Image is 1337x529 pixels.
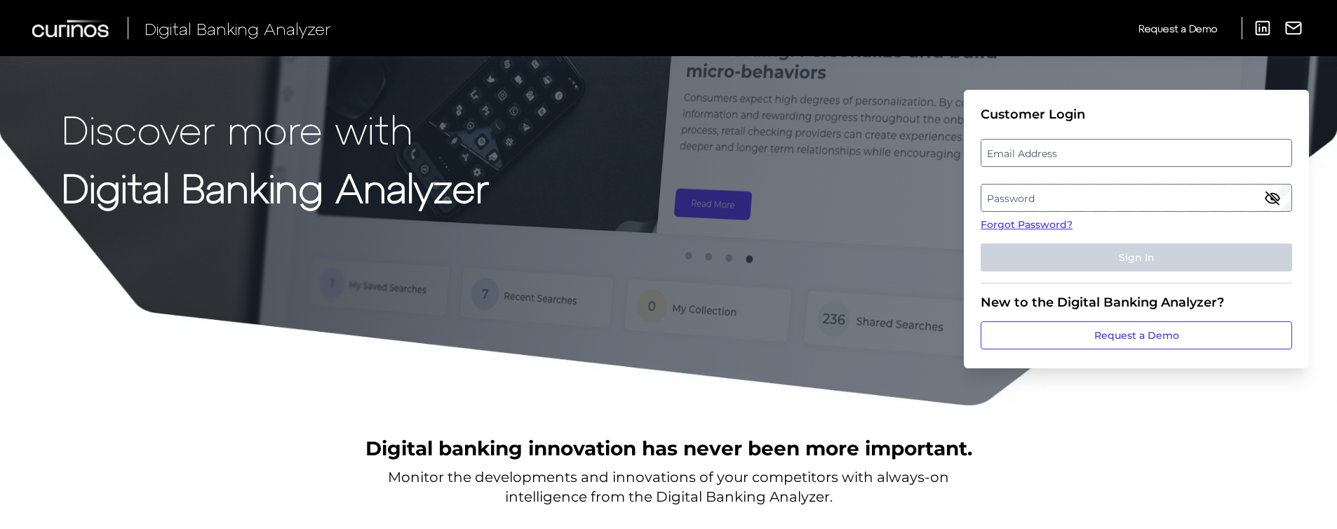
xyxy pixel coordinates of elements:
[388,467,949,507] p: Monitor the developments and innovations of your competitors with always-on intelligence from the...
[62,163,489,210] strong: Digital Banking Analyzer
[981,140,1291,166] label: Email Address
[62,107,489,151] p: Discover more with
[981,243,1292,272] button: Sign In
[981,321,1292,349] a: Request a Demo
[32,20,111,37] img: Curinos
[365,435,972,462] h2: Digital banking innovation has never been more important.
[981,185,1291,210] label: Password
[981,107,1292,122] div: Customer Login
[145,18,331,39] span: Digital Banking Analyzer
[1138,17,1217,40] a: Request a Demo
[1138,22,1217,34] span: Request a Demo
[981,295,1292,310] div: New to the Digital Banking Analyzer?
[981,217,1292,232] a: Forgot Password?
